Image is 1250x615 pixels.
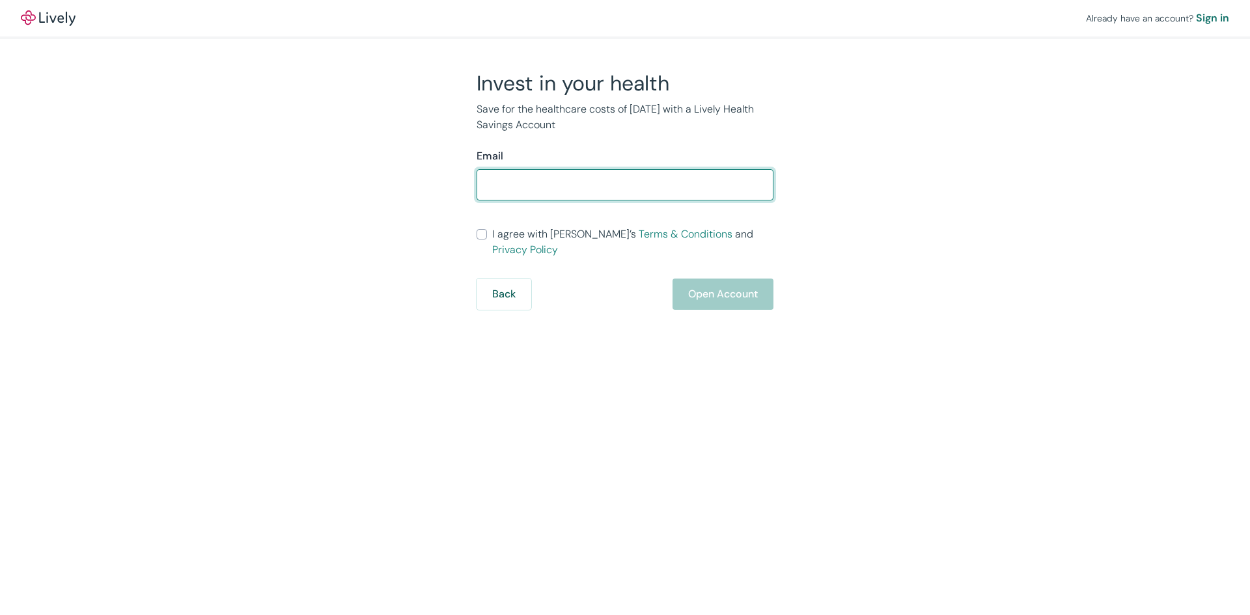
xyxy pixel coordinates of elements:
img: Lively [21,10,76,26]
label: Email [477,148,503,164]
h2: Invest in your health [477,70,773,96]
span: I agree with [PERSON_NAME]’s and [492,226,773,258]
p: Save for the healthcare costs of [DATE] with a Lively Health Savings Account [477,102,773,133]
a: LivelyLively [21,10,76,26]
a: Privacy Policy [492,243,558,256]
button: Back [477,279,531,310]
a: Sign in [1196,10,1229,26]
a: Terms & Conditions [639,227,732,241]
div: Already have an account? [1086,10,1229,26]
